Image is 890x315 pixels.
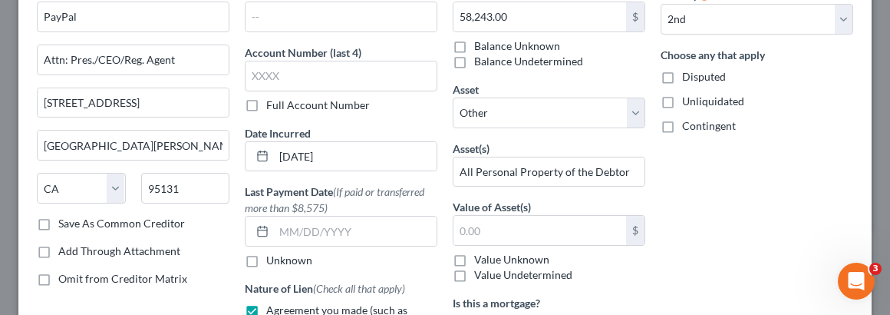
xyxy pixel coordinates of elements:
span: (Check all that apply) [313,282,405,295]
div: $ [626,216,644,245]
input: 0.00 [453,2,626,31]
label: Balance Undetermined [474,54,583,69]
input: -- [246,2,437,31]
input: Specify... [453,157,644,187]
span: Contingent [682,119,736,132]
label: Add Through Attachment [58,244,180,259]
input: MM/DD/YYYY [274,217,437,246]
label: Value Undetermined [474,267,572,283]
label: Unknown [266,253,312,268]
label: Last Payment Date [245,184,437,216]
span: Omit from Creditor Matrix [58,272,187,285]
div: $ [626,2,644,31]
input: Search creditor by name... [37,2,229,32]
iframe: Intercom live chat [838,263,875,300]
span: (If paid or transferred more than $8,575) [245,185,424,214]
span: Disputed [682,70,726,83]
input: Enter city... [38,131,229,160]
input: Enter address... [38,45,229,75]
input: MM/DD/YYYY [274,142,437,171]
input: Enter zip... [141,173,230,204]
input: 0.00 [453,216,626,245]
label: Save As Common Creditor [58,216,185,231]
label: Value of Asset(s) [453,199,531,215]
label: Value Unknown [474,252,549,267]
label: Account Number (last 4) [245,45,361,61]
label: Date Incurred [245,125,311,141]
input: XXXX [245,61,437,91]
span: Asset [453,83,479,96]
label: Asset(s) [453,141,489,157]
label: Choose any that apply [661,47,853,63]
input: Apt, Suite, etc... [38,88,229,118]
label: Is this a mortgage? [453,295,645,311]
label: Nature of Lien [245,280,405,297]
span: Unliquidated [682,94,744,108]
label: Balance Unknown [474,38,560,54]
span: 3 [869,263,882,275]
label: Full Account Number [266,98,370,113]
